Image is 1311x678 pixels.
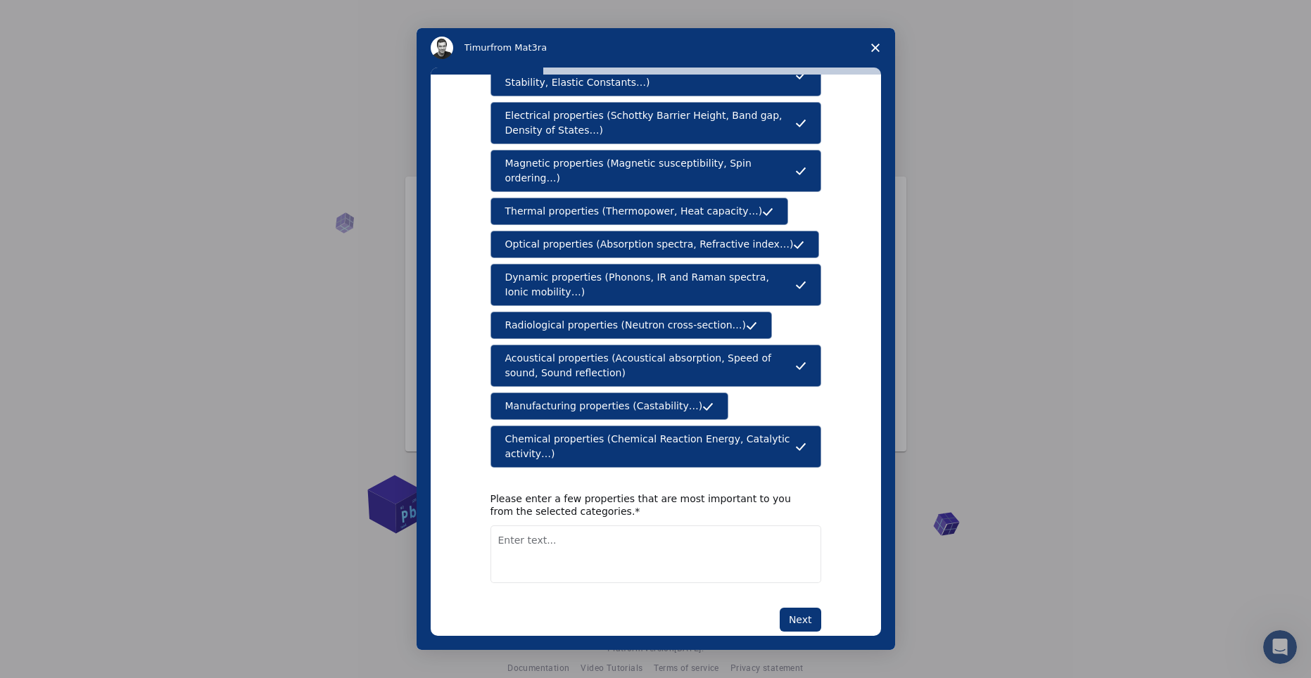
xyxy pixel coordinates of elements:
span: Dynamic properties (Phonons, IR and Raman spectra, Ionic mobility…) [505,270,795,300]
span: Thermal properties (Thermopower, Heat capacity…) [505,204,763,219]
span: Suporte [28,10,78,23]
span: Close survey [856,28,895,68]
span: Optical properties (Absorption spectra, Refractive index…) [505,237,794,252]
img: Profile image for Timur [431,37,453,59]
span: Manufacturing properties (Castability…) [505,399,703,414]
div: Please enter a few properties that are most important to you from the selected categories. [490,492,800,518]
button: Chemical properties (Chemical Reaction Energy, Catalytic activity…) [490,426,821,468]
button: Manufacturing properties (Castability…) [490,392,729,420]
button: Optical properties (Absorption spectra, Refractive index…) [490,231,820,258]
span: Chemical properties (Chemical Reaction Energy, Catalytic activity…) [505,432,795,461]
span: Radiological properties (Neutron cross-section…) [505,318,747,333]
button: Radiological properties (Neutron cross-section…) [490,312,773,339]
span: Magnetic properties (Magnetic susceptibility, Spin ordering…) [505,156,795,186]
textarea: Enter text... [490,525,821,583]
button: Electrical properties (Schottky Barrier Height, Band gap, Density of States…) [490,102,821,144]
button: Mechanical properties (Surface energy, Poisson's ratio, Stability, Elastic Constants…) [490,54,821,96]
button: Magnetic properties (Magnetic susceptibility, Spin ordering…) [490,150,821,192]
button: Acoustical properties (Acoustical absorption, Speed of sound, Sound reflection) [490,345,821,387]
span: Electrical properties (Schottky Barrier Height, Band gap, Density of States…) [505,108,795,138]
span: Mechanical properties (Surface energy, Poisson's ratio, Stability, Elastic Constants…) [505,60,795,90]
span: Timur [464,42,490,53]
span: from Mat3ra [490,42,547,53]
span: Acoustical properties (Acoustical absorption, Speed of sound, Sound reflection) [505,351,795,380]
button: Dynamic properties (Phonons, IR and Raman spectra, Ionic mobility…) [490,264,821,306]
button: Next [780,608,821,632]
button: Thermal properties (Thermopower, Heat capacity…) [490,198,789,225]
